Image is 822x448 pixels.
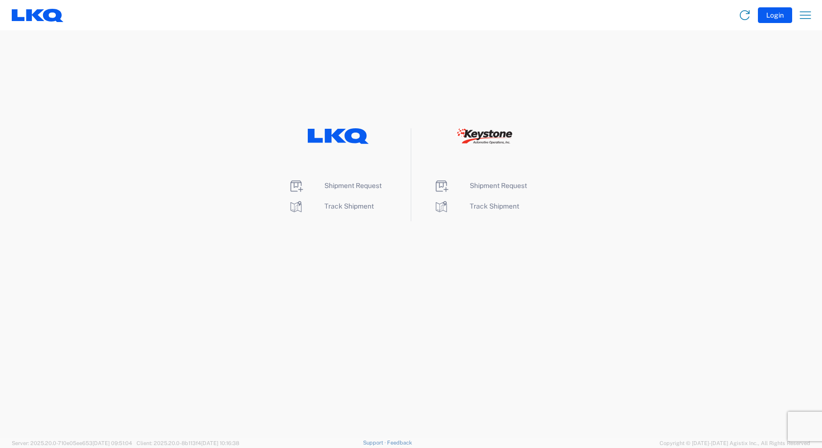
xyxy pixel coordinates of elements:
span: Shipment Request [470,182,527,189]
a: Track Shipment [434,202,519,210]
a: Shipment Request [434,182,527,189]
a: Track Shipment [288,202,374,210]
span: Client: 2025.20.0-8b113f4 [137,440,239,446]
span: Shipment Request [324,182,382,189]
span: Track Shipment [470,202,519,210]
span: Server: 2025.20.0-710e05ee653 [12,440,132,446]
a: Feedback [387,440,412,446]
button: Login [758,7,792,23]
span: [DATE] 09:51:04 [92,440,132,446]
a: Support [363,440,388,446]
a: Shipment Request [288,182,382,189]
span: [DATE] 10:16:38 [201,440,239,446]
span: Copyright © [DATE]-[DATE] Agistix Inc., All Rights Reserved [660,439,810,448]
span: Track Shipment [324,202,374,210]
